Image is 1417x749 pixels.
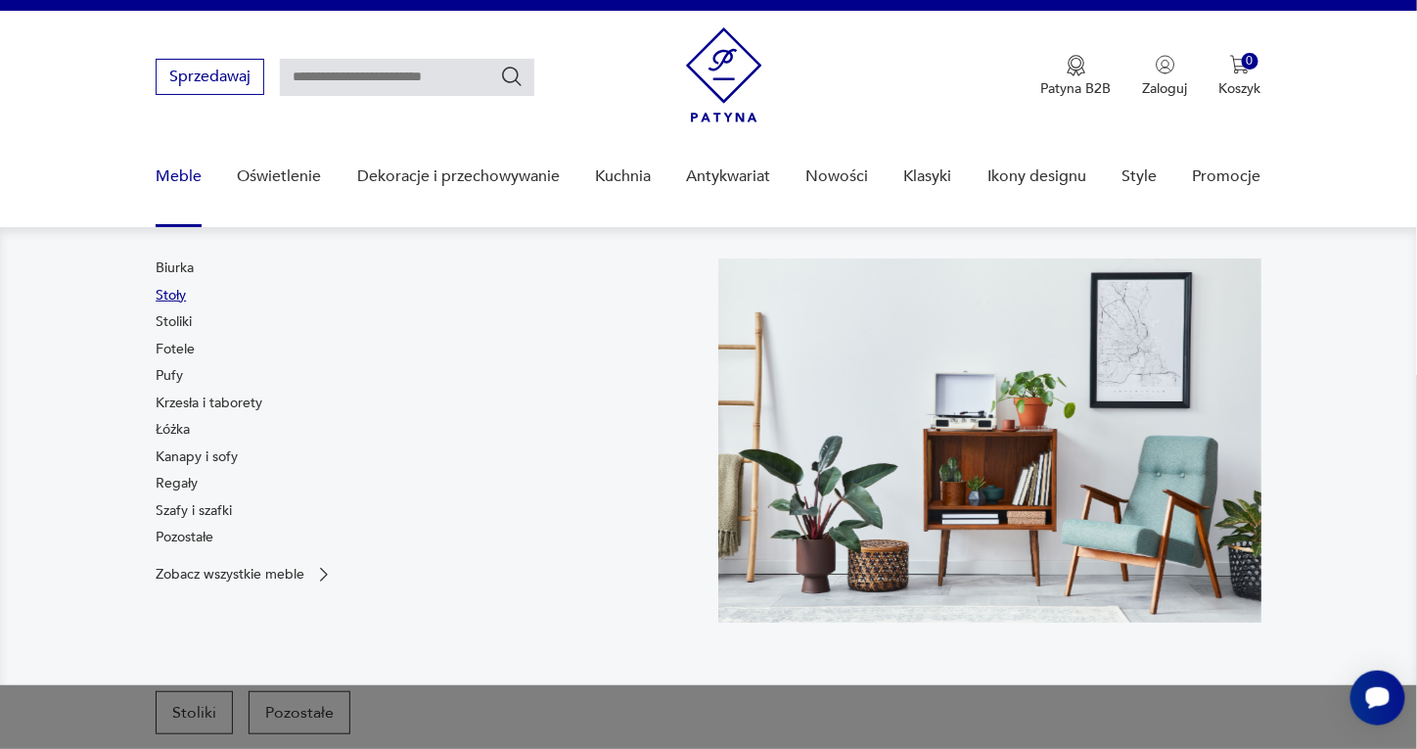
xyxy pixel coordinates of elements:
[595,139,651,214] a: Kuchnia
[686,27,762,122] img: Patyna - sklep z meblami i dekoracjami vintage
[156,59,264,95] button: Sprzedawaj
[1041,79,1112,98] p: Patyna B2B
[1041,55,1112,98] button: Patyna B2B
[1219,55,1261,98] button: 0Koszyk
[156,528,213,547] a: Pozostałe
[357,139,560,214] a: Dekoracje i przechowywanie
[1350,671,1405,726] iframe: Smartsupp widget button
[156,286,186,305] a: Stoły
[718,258,1261,623] img: 969d9116629659dbb0bd4e745da535dc.jpg
[156,366,183,386] a: Pufy
[1121,139,1157,214] a: Style
[156,394,262,413] a: Krzesła i taborety
[806,139,869,214] a: Nowości
[1230,55,1250,74] img: Ikona koszyka
[1067,55,1086,76] img: Ikona medalu
[156,258,194,278] a: Biurka
[156,71,264,85] a: Sprzedawaj
[1219,79,1261,98] p: Koszyk
[238,139,322,214] a: Oświetlenie
[156,340,195,359] a: Fotele
[156,312,192,332] a: Stoliki
[156,501,232,521] a: Szafy i szafki
[156,565,334,585] a: Zobacz wszystkie meble
[1041,55,1112,98] a: Ikona medaluPatyna B2B
[904,139,952,214] a: Klasyki
[686,139,770,214] a: Antykwariat
[987,139,1086,214] a: Ikony designu
[500,65,524,88] button: Szukaj
[1242,53,1258,70] div: 0
[1193,139,1261,214] a: Promocje
[1156,55,1175,74] img: Ikonka użytkownika
[156,420,190,440] a: Łóżka
[1143,55,1188,98] button: Zaloguj
[156,447,238,467] a: Kanapy i sofy
[156,474,198,493] a: Regały
[156,568,304,581] p: Zobacz wszystkie meble
[1143,79,1188,98] p: Zaloguj
[156,139,202,214] a: Meble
